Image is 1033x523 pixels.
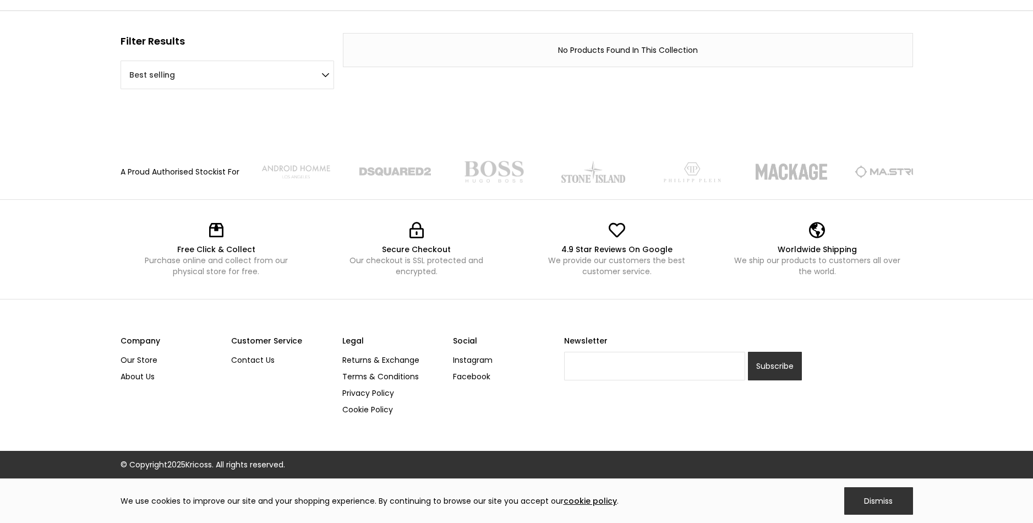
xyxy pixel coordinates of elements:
input: Subscribe [748,352,802,380]
a: Contact Us [231,352,334,368]
div: Customer Service [231,333,334,349]
div: We use cookies to improve our site and your shopping experience. By continuing to browse our site... [121,495,619,506]
a: Terms & Conditions [342,368,445,385]
div: Purchase online and collect from our physical store for free. [132,255,301,277]
a: About Us [121,368,223,385]
div: Our checkout is SSL protected and encrypted. [332,255,501,277]
a: Cookie Policy [342,401,445,418]
div: Free Click & Collect [132,244,301,255]
div: Worldwide Shipping [733,244,902,255]
a: Privacy Policy [342,385,445,401]
div: Legal [342,333,445,349]
a: Our Store [121,352,223,368]
h3: Filter Results [121,33,185,50]
div: 4.9 Star Reviews On Google [532,244,702,255]
a: cookie policy [564,495,617,506]
a: Returns & Exchange [342,352,445,368]
div: Company [121,333,223,349]
label: Newsletter [564,333,802,349]
div: Secure Checkout [332,244,501,255]
span: 2025 [167,459,185,470]
div: Social [453,333,556,349]
div: No Products Found In This Collection [354,45,901,56]
a: Instagram [453,352,556,368]
a: Facebook [453,368,556,385]
div: We provide our customers the best customer service. [532,255,702,277]
div: We ship our products to customers all over the world. [733,255,902,277]
div: A Proud Authorised Stockist For [121,166,239,177]
div: © Copyright Kricoss. All rights reserved. [121,459,285,470]
div: Dismiss [844,487,913,515]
